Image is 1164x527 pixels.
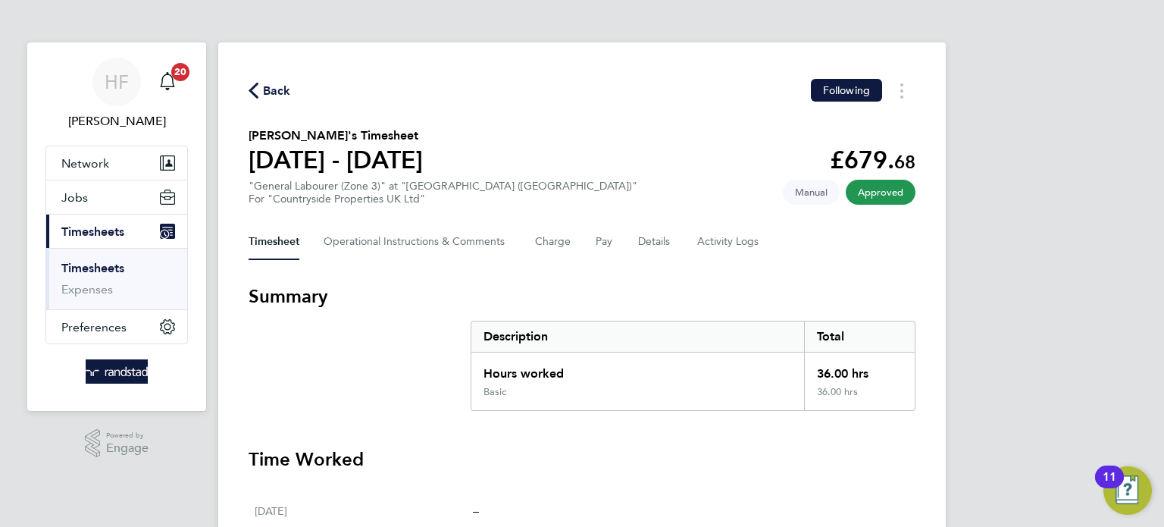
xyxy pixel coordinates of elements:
[697,224,761,260] button: Activity Logs
[45,359,188,384] a: Go to home page
[61,261,124,275] a: Timesheets
[804,353,915,386] div: 36.00 hrs
[535,224,571,260] button: Charge
[106,442,149,455] span: Engage
[471,321,915,411] div: Summary
[483,386,506,398] div: Basic
[596,224,614,260] button: Pay
[86,359,149,384] img: randstad-logo-retina.png
[249,180,637,205] div: "General Labourer (Zone 3)" at "[GEOGRAPHIC_DATA] ([GEOGRAPHIC_DATA])"
[249,447,915,472] h3: Time Worked
[888,79,915,102] button: Timesheets Menu
[46,146,187,180] button: Network
[804,322,915,352] div: Total
[85,429,149,458] a: Powered byEngage
[61,282,113,296] a: Expenses
[638,224,673,260] button: Details
[61,224,124,239] span: Timesheets
[45,112,188,130] span: Hollie Furby
[249,284,915,309] h3: Summary
[46,248,187,309] div: Timesheets
[471,353,804,386] div: Hours worked
[61,190,88,205] span: Jobs
[46,310,187,343] button: Preferences
[106,429,149,442] span: Powered by
[783,180,840,205] span: This timesheet was manually created.
[249,224,299,260] button: Timesheet
[46,180,187,214] button: Jobs
[471,322,804,352] div: Description
[27,42,206,411] nav: Main navigation
[249,127,423,145] h2: [PERSON_NAME]'s Timesheet
[249,81,291,100] button: Back
[255,502,473,520] div: [DATE]
[811,79,882,102] button: Following
[46,215,187,248] button: Timesheets
[1103,477,1116,497] div: 11
[324,224,511,260] button: Operational Instructions & Comments
[804,386,915,410] div: 36.00 hrs
[249,193,637,205] div: For "Countryside Properties UK Ltd"
[846,180,915,205] span: This timesheet has been approved.
[171,63,189,81] span: 20
[830,146,915,174] app-decimal: £679.
[1103,466,1152,515] button: Open Resource Center, 11 new notifications
[263,82,291,100] span: Back
[61,320,127,334] span: Preferences
[61,156,109,171] span: Network
[105,72,129,92] span: HF
[823,83,870,97] span: Following
[894,151,915,173] span: 68
[473,503,479,518] span: –
[249,145,423,175] h1: [DATE] - [DATE]
[152,58,183,106] a: 20
[45,58,188,130] a: HF[PERSON_NAME]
